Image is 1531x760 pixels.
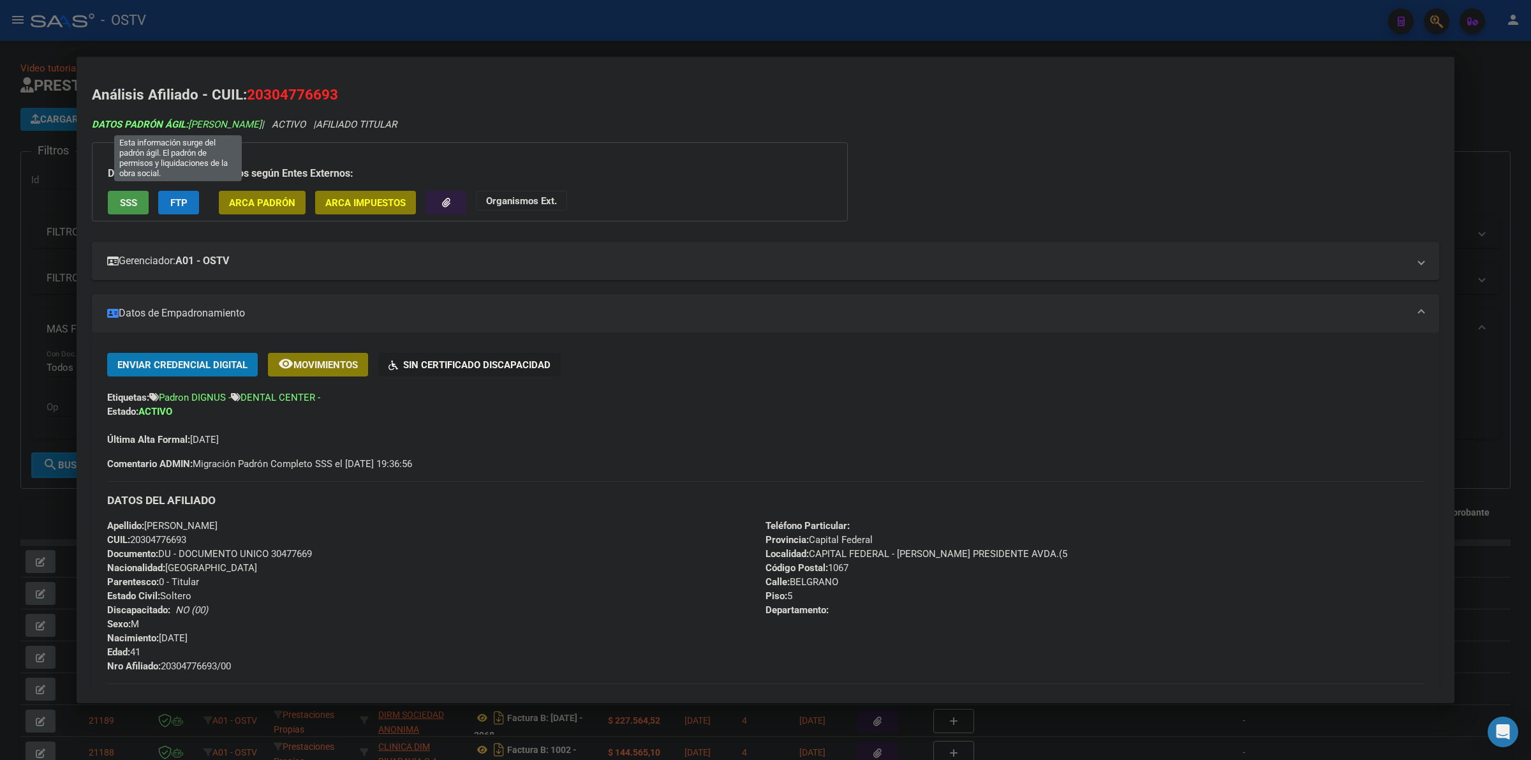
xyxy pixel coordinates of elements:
[765,548,809,560] strong: Localidad:
[1488,717,1518,747] div: Open Intercom Messenger
[403,359,551,371] span: Sin Certificado Discapacidad
[159,392,231,403] span: Padron DIGNUS -
[138,406,172,417] strong: ACTIVO
[175,253,229,269] strong: A01 - OSTV
[107,576,159,588] strong: Parentesco:
[117,359,248,371] span: Enviar Credencial Digital
[107,392,149,403] strong: Etiquetas:
[107,562,257,574] span: [GEOGRAPHIC_DATA]
[175,604,208,616] i: NO (00)
[107,660,161,672] strong: Nro Afiliado:
[107,353,258,376] button: Enviar Credencial Digital
[765,548,1067,560] span: CAPITAL FEDERAL - [PERSON_NAME] PRESIDENTE AVDA.(5
[108,191,149,214] button: SSS
[107,434,219,445] span: [DATE]
[158,191,199,214] button: FTP
[107,590,191,602] span: Soltero
[107,434,190,445] strong: Última Alta Formal:
[765,534,873,546] span: Capital Federal
[765,562,828,574] strong: Código Postal:
[486,195,557,207] strong: Organismos Ext.
[107,590,160,602] strong: Estado Civil:
[107,548,158,560] strong: Documento:
[107,457,412,471] span: Migración Padrón Completo SSS el [DATE] 19:36:56
[107,576,199,588] span: 0 - Titular
[219,191,306,214] button: ARCA Padrón
[765,590,792,602] span: 5
[107,548,312,560] span: DU - DOCUMENTO UNICO 30477669
[107,520,218,532] span: [PERSON_NAME]
[107,646,140,658] span: 41
[293,359,358,371] span: Movimientos
[107,660,231,672] span: 20304776693/00
[765,590,787,602] strong: Piso:
[107,632,159,644] strong: Nacimiento:
[278,356,293,371] mat-icon: remove_red_eye
[315,191,416,214] button: ARCA Impuestos
[108,166,832,181] h3: Datos Personales y Afiliatorios según Entes Externos:
[107,604,170,616] strong: Discapacitado:
[107,406,138,417] strong: Estado:
[765,562,848,574] span: 1067
[268,353,368,376] button: Movimientos
[107,534,186,546] span: 20304776693
[92,242,1439,280] mat-expansion-panel-header: Gerenciador:A01 - OSTV
[92,119,262,130] span: [PERSON_NAME]
[107,632,188,644] span: [DATE]
[170,197,188,209] span: FTP
[325,197,406,209] span: ARCA Impuestos
[107,562,165,574] strong: Nacionalidad:
[765,576,838,588] span: BELGRANO
[107,534,130,546] strong: CUIL:
[765,576,790,588] strong: Calle:
[107,646,130,658] strong: Edad:
[765,604,829,616] strong: Departamento:
[240,392,320,403] span: DENTAL CENTER -
[378,353,561,376] button: Sin Certificado Discapacidad
[107,520,144,532] strong: Apellido:
[765,534,809,546] strong: Provincia:
[92,119,188,130] strong: DATOS PADRÓN ÁGIL:
[107,458,193,470] strong: Comentario ADMIN:
[107,618,139,630] span: M
[107,306,1409,321] mat-panel-title: Datos de Empadronamiento
[92,84,1439,106] h2: Análisis Afiliado - CUIL:
[476,191,567,211] button: Organismos Ext.
[107,253,1409,269] mat-panel-title: Gerenciador:
[229,197,295,209] span: ARCA Padrón
[316,119,397,130] span: AFILIADO TITULAR
[92,119,397,130] i: | ACTIVO |
[92,294,1439,332] mat-expansion-panel-header: Datos de Empadronamiento
[120,197,137,209] span: SSS
[765,520,850,532] strong: Teléfono Particular:
[247,86,338,103] span: 20304776693
[107,493,1424,507] h3: DATOS DEL AFILIADO
[107,618,131,630] strong: Sexo:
